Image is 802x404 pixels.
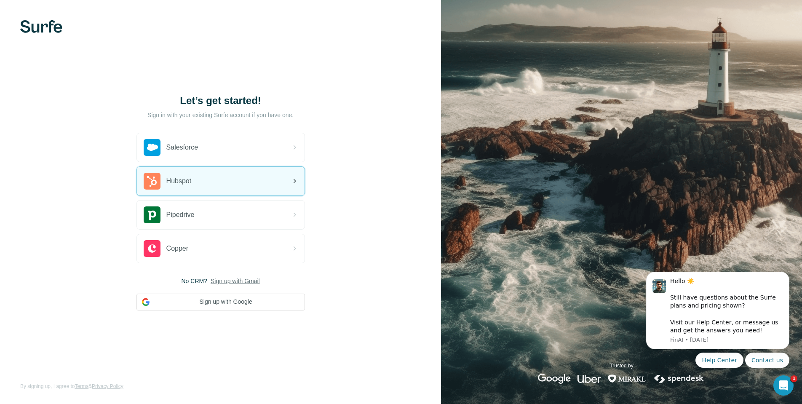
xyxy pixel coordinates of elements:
h1: Let’s get started! [136,94,305,107]
button: Sign up with Google [136,294,305,310]
img: copper's logo [144,240,160,257]
span: Salesforce [166,142,198,153]
span: No CRM? [182,277,207,285]
img: Surfe's logo [20,20,62,33]
a: Privacy Policy [92,383,123,389]
img: pipedrive's logo [144,206,160,223]
p: Sign in with your existing Surfe account if you have one. [147,111,294,119]
img: google's logo [538,374,571,384]
img: uber's logo [577,374,601,384]
iframe: Intercom notifications message [634,246,802,381]
img: hubspot's logo [144,173,160,190]
span: Copper [166,243,188,254]
span: Hubspot [166,176,192,186]
span: 1 [791,375,797,382]
img: mirakl's logo [607,374,646,384]
span: Pipedrive [166,210,195,220]
a: Terms [75,383,88,389]
span: By signing up, I agree to & [20,383,123,390]
iframe: Intercom live chat [773,375,794,396]
p: Trusted by [610,362,633,369]
img: salesforce's logo [144,139,160,156]
button: Sign up with Gmail [211,277,260,285]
